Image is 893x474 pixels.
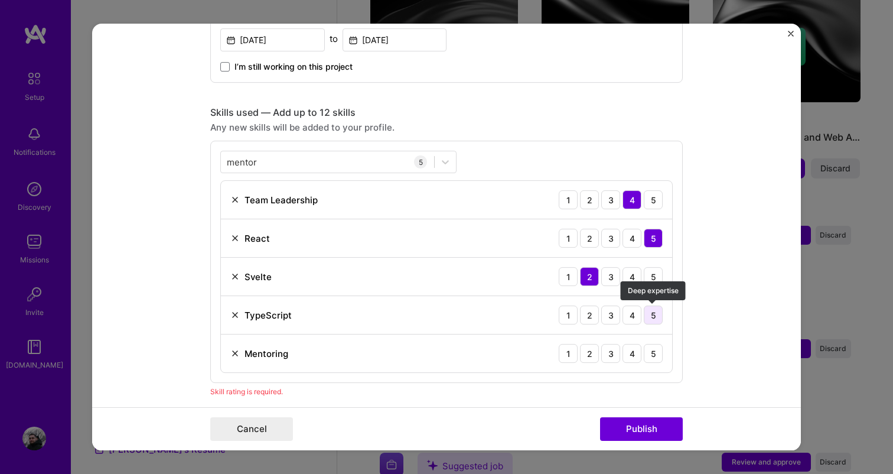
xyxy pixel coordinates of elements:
[245,348,288,360] div: Mentoring
[580,267,599,286] div: 2
[245,271,272,283] div: Svelte
[245,309,292,322] div: TypeScript
[230,272,240,281] img: Remove
[644,229,663,248] div: 5
[230,195,240,204] img: Remove
[210,385,683,398] div: Skill rating is required.
[210,121,683,134] div: Any new skills will be added to your profile.
[343,28,447,51] input: Date
[601,190,620,209] div: 3
[623,267,641,286] div: 4
[623,190,641,209] div: 4
[580,306,599,324] div: 2
[601,306,620,324] div: 3
[414,155,427,168] div: 5
[230,233,240,243] img: Remove
[601,229,620,248] div: 3
[580,190,599,209] div: 2
[245,232,270,245] div: React
[623,344,641,363] div: 4
[559,229,578,248] div: 1
[245,194,318,206] div: Team Leadership
[220,28,325,51] input: Date
[580,229,599,248] div: 2
[644,306,663,324] div: 5
[210,106,683,119] div: Skills used — Add up to 12 skills
[644,190,663,209] div: 5
[788,31,794,43] button: Close
[330,33,338,45] div: to
[234,61,353,73] span: I’m still working on this project
[230,349,240,358] img: Remove
[210,417,293,441] button: Cancel
[601,267,620,286] div: 3
[230,310,240,320] img: Remove
[644,344,663,363] div: 5
[600,417,683,441] button: Publish
[559,306,578,324] div: 1
[559,267,578,286] div: 1
[559,344,578,363] div: 1
[623,229,641,248] div: 4
[580,344,599,363] div: 2
[601,344,620,363] div: 3
[559,190,578,209] div: 1
[644,267,663,286] div: 5
[623,306,641,324] div: 4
